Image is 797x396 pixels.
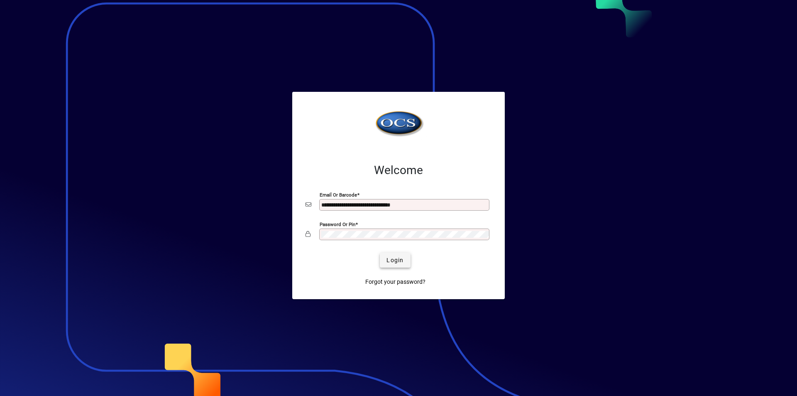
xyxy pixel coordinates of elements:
[380,253,410,268] button: Login
[320,221,355,227] mat-label: Password or Pin
[362,274,429,289] a: Forgot your password?
[306,163,491,177] h2: Welcome
[320,192,357,198] mat-label: Email or Barcode
[365,278,425,286] span: Forgot your password?
[386,256,403,265] span: Login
